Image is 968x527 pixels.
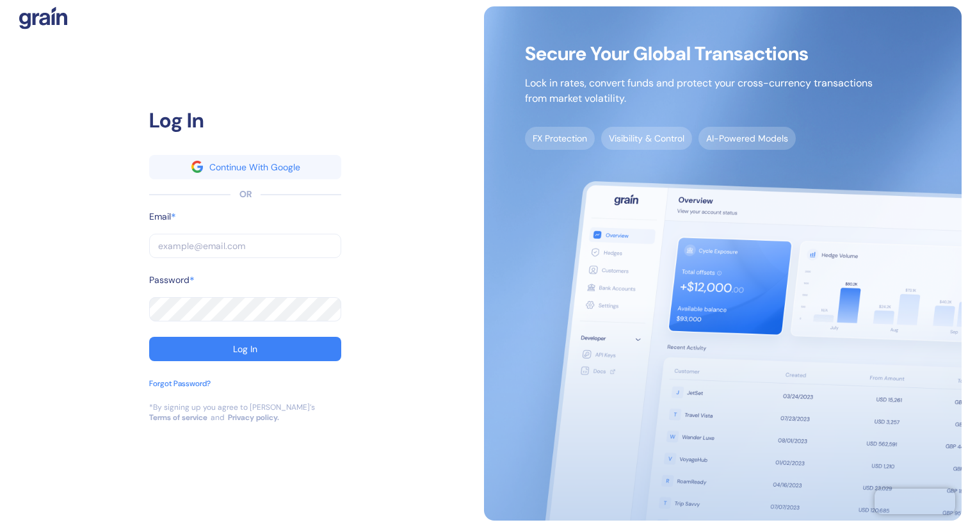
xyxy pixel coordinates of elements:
a: Privacy policy. [228,412,279,423]
div: *By signing up you agree to [PERSON_NAME]’s [149,402,315,412]
img: google [191,161,203,172]
img: logo [19,6,67,29]
label: Email [149,210,171,223]
label: Password [149,273,190,287]
div: Log In [233,345,257,353]
input: example@email.com [149,234,341,258]
p: Lock in rates, convert funds and protect your cross-currency transactions from market volatility. [525,76,873,106]
div: Continue With Google [209,163,300,172]
button: googleContinue With Google [149,155,341,179]
a: Terms of service [149,412,207,423]
div: Forgot Password? [149,378,211,389]
span: FX Protection [525,127,595,150]
div: Log In [149,105,341,136]
span: AI-Powered Models [698,127,796,150]
iframe: Chatra live chat [875,489,955,514]
span: Secure Your Global Transactions [525,47,873,60]
img: signup-main-image [484,6,962,521]
div: and [211,412,225,423]
div: OR [239,188,252,201]
button: Log In [149,337,341,361]
span: Visibility & Control [601,127,692,150]
button: Forgot Password? [149,378,211,402]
